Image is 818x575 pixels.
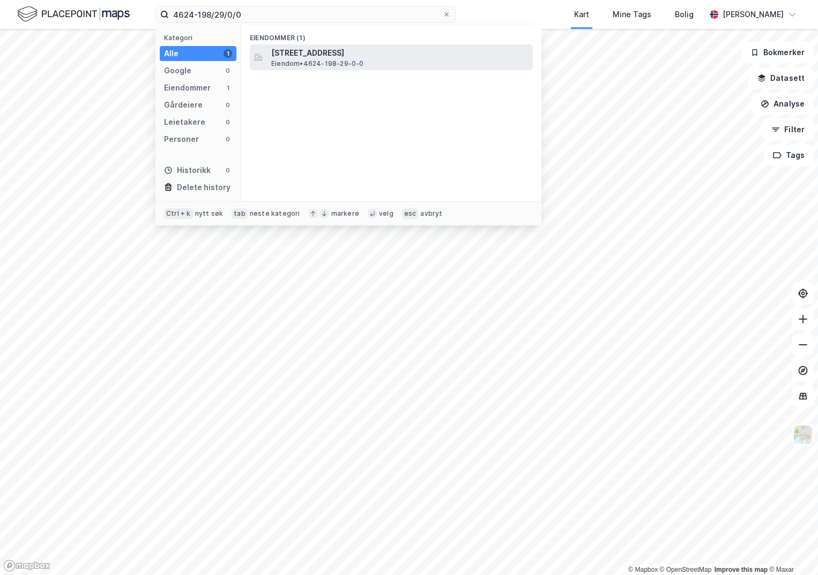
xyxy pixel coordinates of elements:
a: Mapbox [628,566,658,573]
img: logo.f888ab2527a4732fd821a326f86c7f29.svg [17,5,130,24]
div: Eiendommer (1) [241,25,541,44]
div: neste kategori [250,209,300,218]
div: Kart [574,8,589,21]
div: Google [164,64,191,77]
button: Datasett [748,67,814,89]
div: 0 [224,66,232,75]
div: Eiendommer [164,81,211,94]
button: Filter [762,119,814,140]
div: [PERSON_NAME] [723,8,784,21]
div: 0 [224,135,232,143]
div: esc [402,208,419,219]
div: 0 [224,166,232,175]
a: Improve this map [715,566,768,573]
span: Eiendom • 4624-198-29-0-0 [271,59,364,68]
div: 1 [224,84,232,92]
button: Analyse [752,93,814,115]
div: Leietakere [164,116,205,128]
div: Ctrl + k [164,208,193,219]
a: OpenStreetMap [660,566,712,573]
img: Z [793,425,813,445]
div: Personer [164,133,199,146]
div: avbryt [420,209,442,218]
div: 0 [224,101,232,109]
div: Historikk [164,164,211,177]
div: Mine Tags [613,8,651,21]
div: Delete history [177,181,230,194]
div: 1 [224,49,232,58]
div: velg [379,209,393,218]
div: markere [331,209,359,218]
a: Mapbox homepage [3,559,50,572]
iframe: Chat Widget [764,524,818,575]
div: Alle [164,47,179,60]
button: Tags [764,145,814,166]
div: 0 [224,118,232,126]
div: tab [232,208,248,219]
input: Søk på adresse, matrikkel, gårdeiere, leietakere eller personer [169,6,442,22]
button: Bokmerker [741,42,814,63]
div: Kategori [164,34,236,42]
div: Bolig [675,8,694,21]
div: Gårdeiere [164,99,203,111]
span: [STREET_ADDRESS] [271,47,529,59]
div: nytt søk [195,209,224,218]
